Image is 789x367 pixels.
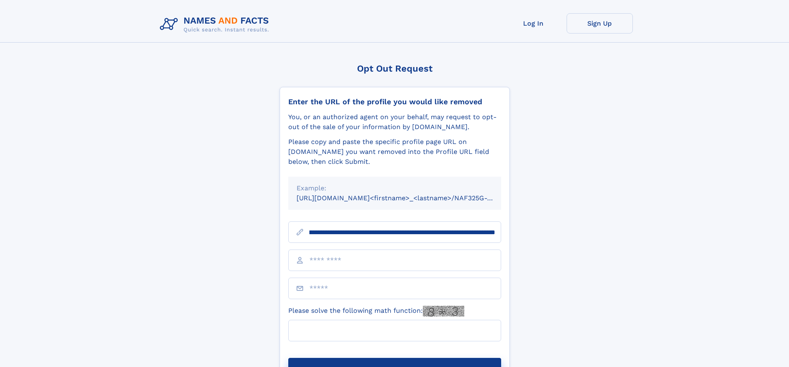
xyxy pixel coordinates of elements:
[280,63,510,74] div: Opt Out Request
[297,194,517,202] small: [URL][DOMAIN_NAME]<firstname>_<lastname>/NAF325G-xxxxxxxx
[500,13,567,34] a: Log In
[288,306,464,317] label: Please solve the following math function:
[567,13,633,34] a: Sign Up
[288,97,501,106] div: Enter the URL of the profile you would like removed
[297,183,493,193] div: Example:
[288,112,501,132] div: You, or an authorized agent on your behalf, may request to opt-out of the sale of your informatio...
[157,13,276,36] img: Logo Names and Facts
[288,137,501,167] div: Please copy and paste the specific profile page URL on [DOMAIN_NAME] you want removed into the Pr...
